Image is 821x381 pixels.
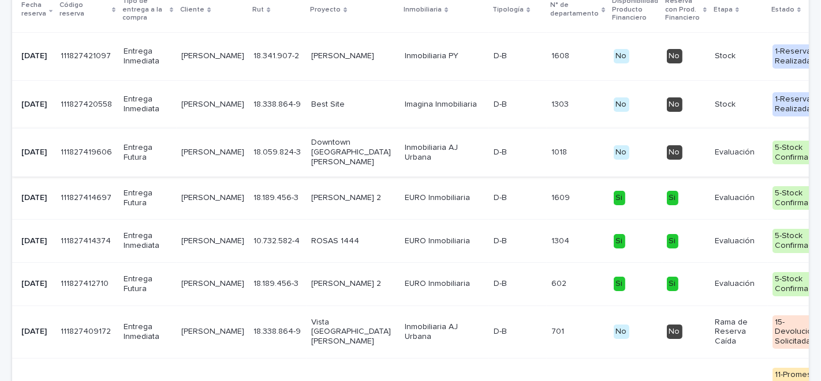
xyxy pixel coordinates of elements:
div: 5-Stock Confirmado [773,272,820,296]
p: Entrega Inmediata [124,231,172,251]
p: 18.059.824-3 [253,145,303,157]
p: [DATE] [21,100,51,110]
p: [PERSON_NAME] [181,51,244,61]
p: Proyecto [310,3,341,16]
p: Entrega Inmediata [124,47,172,66]
p: [DATE] [21,327,51,337]
p: [PERSON_NAME] [181,279,244,289]
p: [DATE] [21,193,51,203]
p: Evaluación [715,148,763,157]
p: Entrega Futura [124,188,172,208]
div: 5-Stock Confirmado [773,229,820,253]
p: D-B [494,145,509,157]
p: [PERSON_NAME] [181,100,244,110]
div: No [667,49,682,63]
p: Stock [715,100,763,110]
p: 602 [551,277,569,289]
p: 111827412710 [61,277,111,289]
p: Rut [252,3,264,16]
p: 1018 [551,145,569,157]
div: No [667,325,682,339]
p: D-B [494,325,509,337]
p: 1303 [551,97,571,110]
div: No [667,97,682,112]
div: 5-Stock Confirmado [773,186,820,210]
p: 111827421097 [61,49,113,61]
p: Evaluación [715,236,763,246]
p: [DATE] [21,279,51,289]
p: 10.732.582-4 [253,234,302,246]
p: 701 [551,325,566,337]
div: No [667,145,682,160]
div: 5-Stock Confirmado [773,141,820,165]
p: Entrega Futura [124,143,172,163]
p: [PERSON_NAME] [181,193,244,203]
p: Entrega Inmediata [124,95,172,114]
div: Si [667,277,678,291]
p: Inmobiliaria AJ Urbana [405,143,484,163]
p: [DATE] [21,236,51,246]
p: [PERSON_NAME] [181,327,244,337]
p: Inmobiliaria PY [405,51,484,61]
p: D-B [494,191,509,203]
div: Si [667,191,678,205]
div: 1-Reserva Realizada [773,92,820,116]
p: Best Site [311,100,395,110]
p: 111827414374 [61,234,113,246]
p: [PERSON_NAME] 2 [311,279,395,289]
div: 15-Devolución Solicitada [773,315,820,349]
p: EURO Inmobiliaria [405,279,484,289]
p: D-B [494,277,509,289]
div: Si [614,191,625,205]
p: 111827409172 [61,325,113,337]
p: Vista [GEOGRAPHIC_DATA][PERSON_NAME] [311,318,395,346]
p: 1609 [551,191,572,203]
div: Si [614,234,625,248]
p: D-B [494,49,509,61]
div: No [614,49,629,63]
p: Imagina Inmobiliaria [405,100,484,110]
div: No [614,325,629,339]
div: Si [614,277,625,291]
p: [PERSON_NAME] 2 [311,193,395,203]
p: Inmobiliaria [404,3,442,16]
p: Inmobiliaria AJ Urbana [405,322,484,342]
p: [PERSON_NAME] [181,148,244,157]
p: EURO Inmobiliaria [405,193,484,203]
p: [PERSON_NAME] [311,51,395,61]
p: Rama de Reserva Caída [715,318,763,346]
p: [DATE] [21,148,51,157]
p: 18.338.864-9 [253,325,303,337]
p: Stock [715,51,763,61]
p: Entrega Inmediata [124,322,172,342]
p: 18.189.456-3 [253,277,301,289]
p: Cliente [180,3,204,16]
p: 111827414697 [61,191,114,203]
p: Estado [771,3,794,16]
p: 111827420558 [61,97,114,110]
div: No [614,145,629,160]
p: [DATE] [21,51,51,61]
p: EURO Inmobiliaria [405,236,484,246]
p: Etapa [714,3,733,16]
p: D-B [494,97,509,110]
p: 18.189.456-3 [253,191,301,203]
p: Downtown [GEOGRAPHIC_DATA][PERSON_NAME] [311,138,395,167]
div: 1-Reserva Realizada [773,44,820,69]
p: 1608 [551,49,572,61]
p: [PERSON_NAME] [181,236,244,246]
p: Tipología [492,3,524,16]
p: Entrega Futura [124,274,172,294]
p: 1304 [551,234,572,246]
p: 18.341.907-2 [253,49,301,61]
p: 18.338.864-9 [253,97,303,110]
p: ROSAS 1444 [311,236,395,246]
div: No [614,97,629,112]
p: 111827419606 [61,145,114,157]
div: Si [667,234,678,248]
p: Evaluación [715,279,763,289]
p: Evaluación [715,193,763,203]
p: D-B [494,234,509,246]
